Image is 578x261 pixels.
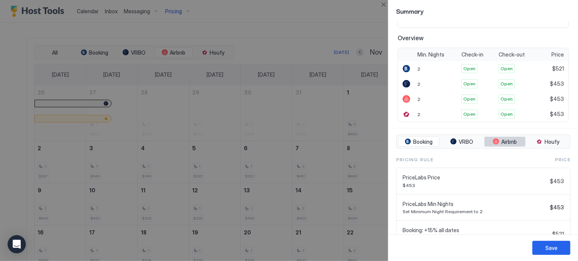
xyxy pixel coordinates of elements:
span: Price [555,156,570,163]
span: Open [463,111,475,118]
span: Booking [413,138,433,145]
span: $453 [550,178,564,185]
span: $453 [550,111,564,118]
button: Booking [398,137,439,147]
span: Houfy [545,138,559,145]
span: 2 [417,81,420,87]
span: 2 [417,96,420,102]
span: PriceLabs Price [403,174,547,181]
span: Airbnb [501,138,517,145]
span: $453 [550,204,564,211]
div: Save [545,244,557,252]
span: Min. Nights [417,51,444,58]
span: PriceLabs Min Nights [403,201,547,208]
div: Open Intercom Messenger [8,235,26,253]
span: Open [501,65,513,72]
span: 2 [417,112,420,117]
span: Overview [398,34,569,42]
span: $453 [550,80,564,87]
span: $453 [550,96,564,102]
span: Check-out [499,51,525,58]
span: Open [463,65,475,72]
span: Pricing Rule [396,156,433,163]
button: Houfy [527,137,569,147]
button: VRBO [441,137,482,147]
span: Summary [396,6,570,16]
button: Airbnb [484,137,526,147]
span: $521 [552,65,564,72]
span: Open [501,96,513,102]
span: Open [463,96,475,102]
span: $521 [552,231,564,237]
span: VRBO [459,138,473,145]
span: Price [551,51,564,58]
span: Booking: +15% all dates [403,227,549,234]
span: 2 [417,66,420,72]
button: Save [532,241,570,255]
span: Open [501,111,513,118]
span: Set Minimum Night Requirement to 2 [403,209,547,214]
span: Open [463,80,475,87]
div: tab-group [396,135,570,149]
span: Check-in [461,51,483,58]
span: Open [501,80,513,87]
span: $453 [403,182,547,188]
